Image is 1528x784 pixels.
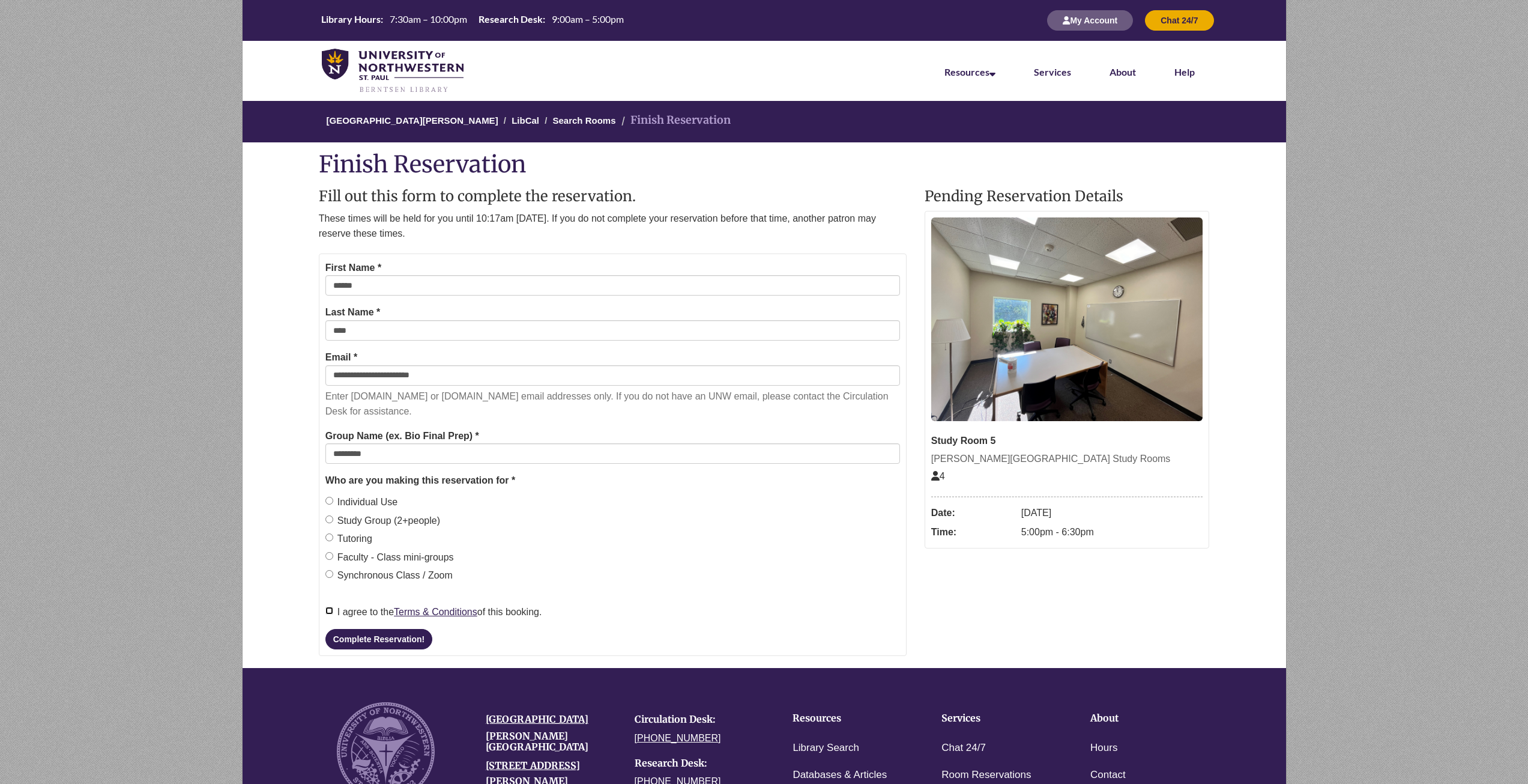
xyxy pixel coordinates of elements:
[1110,66,1136,77] a: About
[931,433,1203,449] div: Study Room 5
[635,714,766,725] h4: Circulation Desk:
[1174,66,1195,77] a: Help
[941,740,986,757] a: Chat 24/7
[618,112,731,129] li: Finish Reservation
[325,260,381,276] label: First Name *
[793,767,887,784] a: Databases & Articles
[319,189,907,204] h2: Fill out this form to complete the reservation.
[322,49,464,94] img: UNWSP Library Logo
[325,494,398,510] label: Individual Use
[1021,523,1203,542] dd: 5:00pm - 6:30pm
[474,13,547,26] th: Research Desk:
[325,389,900,419] p: Enter [DOMAIN_NAME] or [DOMAIN_NAME] email addresses only. If you do not have an UNW email, pleas...
[486,713,588,725] a: [GEOGRAPHIC_DATA]
[390,13,467,25] span: 7:30am – 10:00pm
[325,513,440,529] label: Study Group (2+people)
[1021,503,1203,523] dd: [DATE]
[325,568,453,583] label: Synchronous Class / Zoom
[1145,10,1213,31] button: Chat 24/7
[931,451,1203,467] div: [PERSON_NAME][GEOGRAPHIC_DATA] Study Rooms
[925,189,1210,204] h2: Pending Reservation Details
[512,115,539,126] a: LibCal
[327,115,498,126] a: [GEOGRAPHIC_DATA][PERSON_NAME]
[316,13,385,26] th: Library Hours:
[793,713,904,724] h4: Resources
[931,523,1015,542] dt: Time:
[931,217,1203,421] img: Study Room 5
[316,13,629,27] table: Hours Today
[635,733,721,743] a: [PHONE_NUMBER]
[1090,713,1202,724] h4: About
[394,607,477,617] a: Terms & Conditions
[486,731,617,752] h4: [PERSON_NAME][GEOGRAPHIC_DATA]
[325,629,432,649] button: Complete Reservation!
[325,515,333,523] input: Study Group (2+people)
[325,552,333,560] input: Faculty - Class mini-groups
[944,66,995,77] a: Resources
[319,211,907,242] p: These times will be held for you until 10:17am [DATE]. If you do not complete your reservation be...
[931,471,945,481] span: The capacity of this space
[325,607,333,615] input: I agree to theTerms & Conditionsof this booking.
[325,305,381,320] label: Last Name *
[1090,740,1117,757] a: Hours
[325,604,542,620] label: I agree to the of this booking.
[1047,10,1133,31] button: My Account
[325,533,333,541] input: Tutoring
[325,428,479,444] label: Group Name (ex. Bio Final Prep) *
[316,13,629,28] a: Hours Today
[1047,15,1133,25] a: My Account
[325,531,372,547] label: Tutoring
[793,740,859,757] a: Library Search
[325,350,357,365] label: Email *
[319,151,1210,177] h1: Finish Reservation
[325,473,900,488] legend: Who are you making this reservation for *
[325,550,454,565] label: Faculty - Class mini-groups
[941,767,1031,784] a: Room Reservations
[1034,66,1071,77] a: Services
[941,713,1053,724] h4: Services
[635,758,766,769] h4: Research Desk:
[553,115,616,126] a: Search Rooms
[1145,15,1213,25] a: Chat 24/7
[325,497,333,505] input: Individual Use
[238,101,1289,142] nav: Breadcrumb
[1090,767,1126,784] a: Contact
[552,13,624,25] span: 9:00am – 5:00pm
[325,570,333,578] input: Synchronous Class / Zoom
[931,503,1015,523] dt: Date:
